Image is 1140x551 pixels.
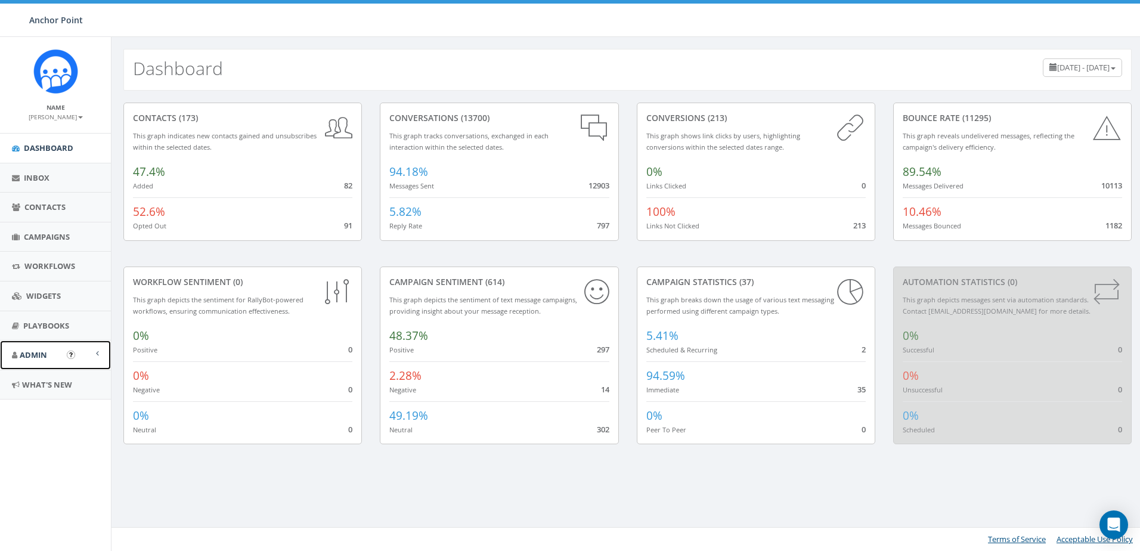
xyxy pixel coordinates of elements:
a: [PERSON_NAME] [29,111,83,122]
small: Reply Rate [389,221,422,230]
span: (13700) [459,112,490,123]
span: 213 [853,220,866,231]
span: 0% [133,328,149,343]
span: 5.41% [646,328,679,343]
small: This graph tracks conversations, exchanged in each interaction within the selected dates. [389,131,549,151]
small: Messages Delivered [903,181,964,190]
span: 47.4% [133,164,165,179]
small: Successful [903,345,934,354]
span: 0% [903,368,919,383]
span: 0% [646,164,662,179]
small: This graph shows link clicks by users, highlighting conversions within the selected dates range. [646,131,800,151]
div: Campaign Sentiment [389,276,609,288]
span: Widgets [26,290,61,301]
span: (0) [231,276,243,287]
span: What's New [22,379,72,390]
small: Links Clicked [646,181,686,190]
div: Bounce Rate [903,112,1122,124]
span: 0% [903,328,919,343]
span: 0 [1118,424,1122,435]
span: 2.28% [389,368,422,383]
small: This graph breaks down the usage of various text messaging performed using different campaign types. [646,295,834,315]
a: Terms of Service [988,534,1046,544]
span: Campaigns [24,231,70,242]
small: [PERSON_NAME] [29,113,83,121]
span: 94.18% [389,164,428,179]
small: This graph reveals undelivered messages, reflecting the campaign's delivery efficiency. [903,131,1074,151]
span: 52.6% [133,204,165,219]
span: 14 [601,384,609,395]
small: This graph depicts the sentiment of text message campaigns, providing insight about your message ... [389,295,577,315]
small: Messages Sent [389,181,434,190]
span: 0% [133,408,149,423]
span: 297 [597,344,609,355]
span: 0 [348,384,352,395]
a: Acceptable Use Policy [1057,534,1133,544]
span: (37) [737,276,754,287]
span: 0 [1118,344,1122,355]
div: contacts [133,112,352,124]
span: 0 [862,424,866,435]
span: 302 [597,424,609,435]
img: Rally_platform_Icon_1.png [33,49,78,94]
span: 0% [903,408,919,423]
small: Added [133,181,153,190]
small: Scheduled [903,425,935,434]
div: Workflow Sentiment [133,276,352,288]
div: Automation Statistics [903,276,1122,288]
span: 5.82% [389,204,422,219]
button: Open In-App Guide [67,351,75,359]
small: Immediate [646,385,679,394]
span: 2 [862,344,866,355]
span: (11295) [960,112,991,123]
span: 0 [348,344,352,355]
small: Messages Bounced [903,221,961,230]
small: This graph depicts messages sent via automation standards. Contact [EMAIL_ADDRESS][DOMAIN_NAME] f... [903,295,1091,315]
span: Admin [20,349,47,360]
span: 35 [857,384,866,395]
small: Links Not Clicked [646,221,699,230]
div: Campaign Statistics [646,276,866,288]
small: Positive [133,345,157,354]
div: conversations [389,112,609,124]
small: Negative [389,385,416,394]
span: (0) [1005,276,1017,287]
small: Neutral [133,425,156,434]
small: Negative [133,385,160,394]
span: 0 [862,180,866,191]
h2: Dashboard [133,58,223,78]
span: 0% [133,368,149,383]
span: Dashboard [24,143,73,153]
span: 49.19% [389,408,428,423]
small: Peer To Peer [646,425,686,434]
div: conversions [646,112,866,124]
span: [DATE] - [DATE] [1057,62,1110,73]
span: 797 [597,220,609,231]
span: Workflows [24,261,75,271]
div: Open Intercom Messenger [1099,510,1128,539]
span: 12903 [588,180,609,191]
span: 0% [646,408,662,423]
span: (213) [705,112,727,123]
small: Positive [389,345,414,354]
span: 91 [344,220,352,231]
small: Scheduled & Recurring [646,345,717,354]
span: 1182 [1105,220,1122,231]
span: 0 [1118,384,1122,395]
small: Name [47,103,65,112]
span: Playbooks [23,320,69,331]
span: 82 [344,180,352,191]
small: This graph depicts the sentiment for RallyBot-powered workflows, ensuring communication effective... [133,295,303,315]
span: 0 [348,424,352,435]
span: 89.54% [903,164,941,179]
span: 48.37% [389,328,428,343]
small: Opted Out [133,221,166,230]
span: Anchor Point [29,14,83,26]
span: 100% [646,204,676,219]
span: 10113 [1101,180,1122,191]
span: (173) [176,112,198,123]
small: Neutral [389,425,413,434]
small: This graph indicates new contacts gained and unsubscribes within the selected dates. [133,131,317,151]
span: (614) [483,276,504,287]
span: 94.59% [646,368,685,383]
